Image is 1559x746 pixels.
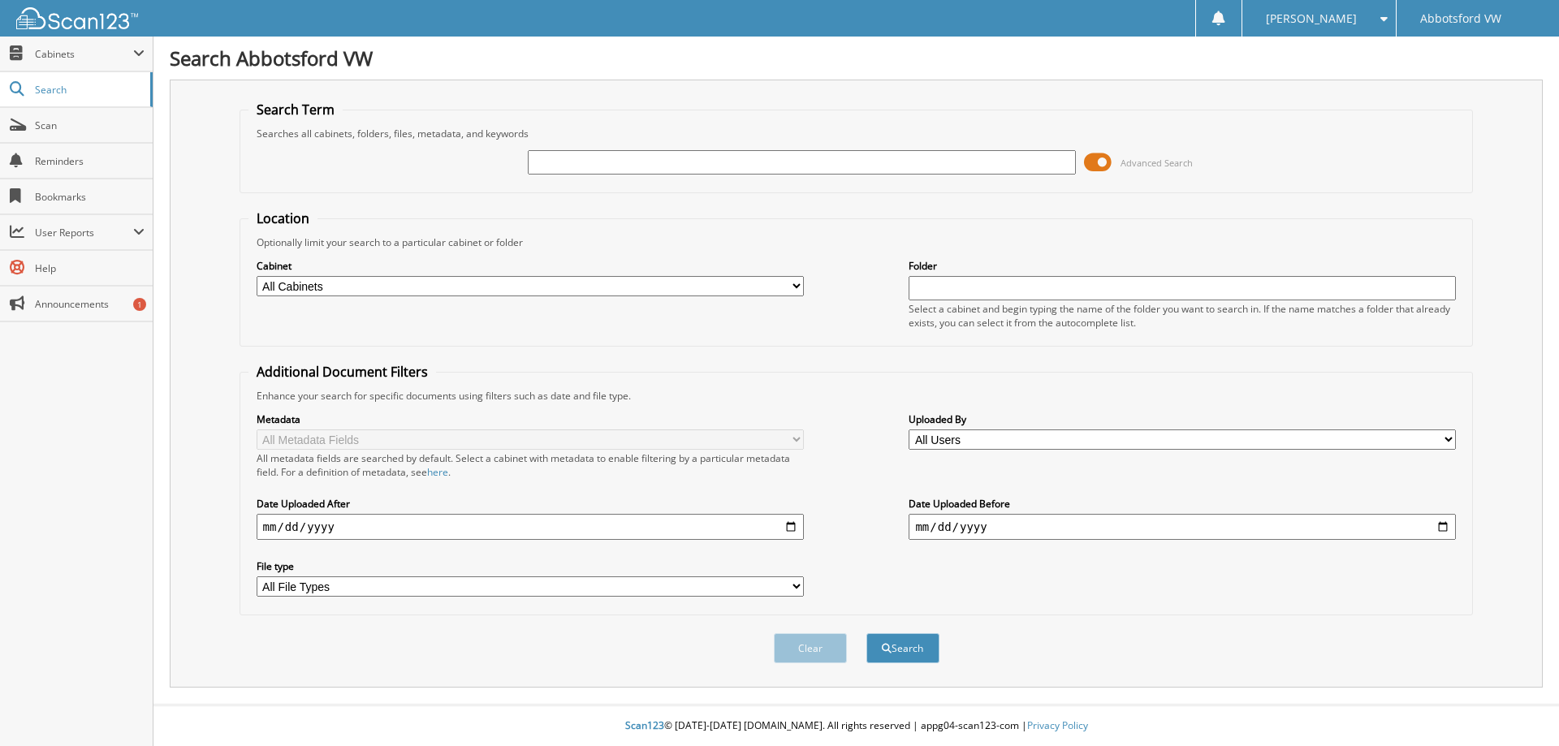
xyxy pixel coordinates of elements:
span: [PERSON_NAME] [1266,14,1357,24]
div: © [DATE]-[DATE] [DOMAIN_NAME]. All rights reserved | appg04-scan123-com | [153,706,1559,746]
label: File type [257,559,804,573]
label: Cabinet [257,259,804,273]
label: Metadata [257,412,804,426]
span: Advanced Search [1121,157,1193,169]
span: User Reports [35,226,133,239]
div: Optionally limit your search to a particular cabinet or folder [248,235,1465,249]
a: here [427,465,448,479]
h1: Search Abbotsford VW [170,45,1543,71]
span: Help [35,261,145,275]
span: Scan [35,119,145,132]
span: Bookmarks [35,190,145,204]
div: Searches all cabinets, folders, files, metadata, and keywords [248,127,1465,140]
span: Scan123 [625,718,664,732]
button: Clear [774,633,847,663]
div: All metadata fields are searched by default. Select a cabinet with metadata to enable filtering b... [257,451,804,479]
a: Privacy Policy [1027,718,1088,732]
div: Enhance your search for specific documents using filters such as date and file type. [248,389,1465,403]
legend: Additional Document Filters [248,363,436,381]
iframe: Chat Widget [1478,668,1559,746]
span: Reminders [35,154,145,168]
label: Uploaded By [909,412,1456,426]
span: Abbotsford VW [1420,14,1501,24]
input: start [257,514,804,540]
div: Select a cabinet and begin typing the name of the folder you want to search in. If the name match... [909,302,1456,330]
button: Search [866,633,939,663]
span: Announcements [35,297,145,311]
span: Search [35,83,142,97]
label: Folder [909,259,1456,273]
img: scan123-logo-white.svg [16,7,138,29]
div: 1 [133,298,146,311]
label: Date Uploaded After [257,497,804,511]
input: end [909,514,1456,540]
legend: Search Term [248,101,343,119]
legend: Location [248,209,317,227]
label: Date Uploaded Before [909,497,1456,511]
span: Cabinets [35,47,133,61]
